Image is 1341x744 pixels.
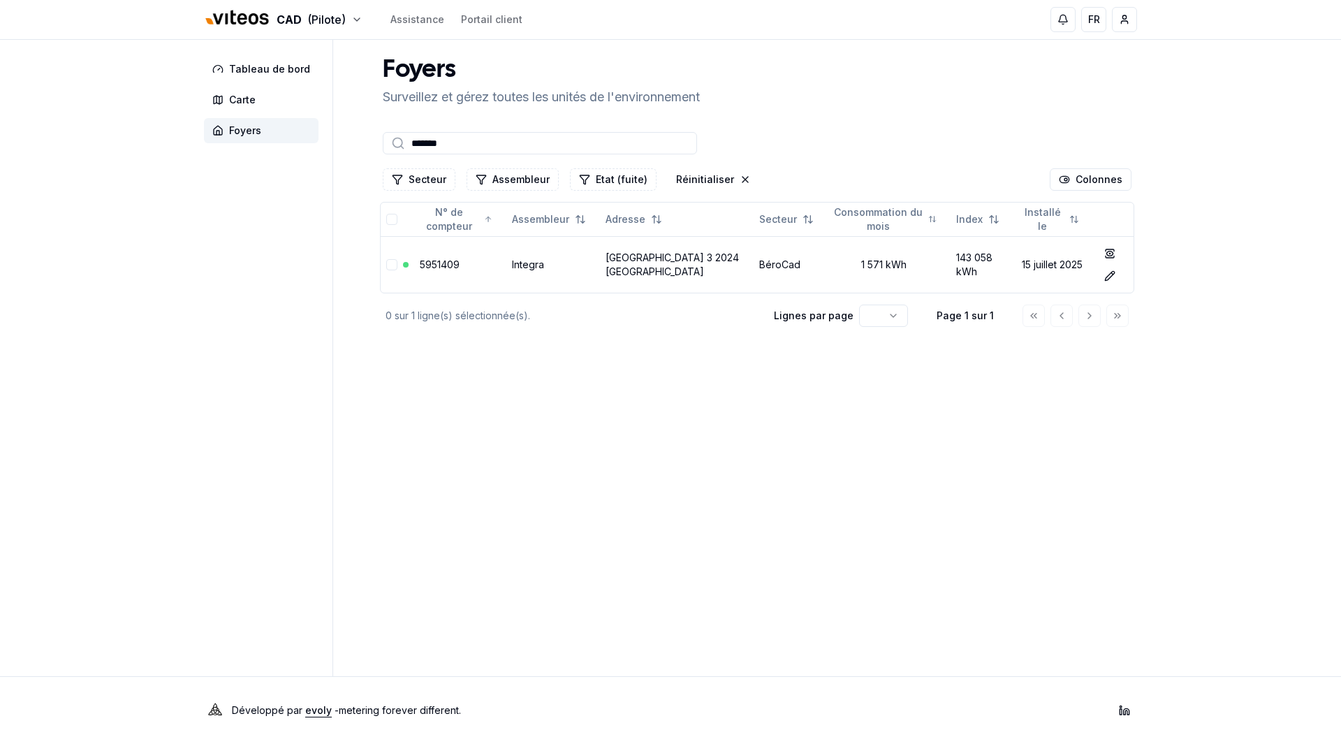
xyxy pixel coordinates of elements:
button: Filtrer les lignes [467,168,559,191]
h1: Foyers [383,57,700,85]
span: Carte [229,93,256,107]
img: Evoly Logo [204,699,226,722]
a: [GEOGRAPHIC_DATA] 3 2024 [GEOGRAPHIC_DATA] [606,251,739,277]
span: Installé le [1022,205,1064,233]
div: 143 058 kWh [956,251,1011,279]
p: Surveillez et gérez toutes les unités de l'environnement [383,87,700,107]
button: Filtrer les lignes [383,168,455,191]
button: Not sorted. Click to sort ascending. [948,208,1008,231]
span: Consommation du mois [833,205,923,233]
span: (Pilote) [307,11,346,28]
td: BéroCad [754,236,828,293]
span: CAD [277,11,302,28]
div: 1 571 kWh [833,258,945,272]
p: Développé par - metering forever different . [232,701,461,720]
button: FR [1081,7,1106,32]
a: Tableau de bord [204,57,324,82]
button: CAD(Pilote) [204,5,362,35]
div: 0 sur 1 ligne(s) sélectionnée(s). [386,309,752,323]
button: Not sorted. Click to sort ascending. [751,208,822,231]
span: Tableau de bord [229,62,310,76]
a: evoly [305,704,332,716]
button: Tout sélectionner [386,214,397,225]
span: Adresse [606,212,645,226]
td: 15 juillet 2025 [1016,236,1092,293]
button: Not sorted. Click to sort ascending. [1013,208,1087,231]
a: Portail client [461,13,522,27]
button: Sélectionner la ligne [386,259,397,270]
span: Assembleur [512,212,569,226]
a: Foyers [204,118,324,143]
button: Not sorted. Click to sort ascending. [825,208,945,231]
span: Secteur [759,212,797,226]
button: Réinitialiser les filtres [668,168,759,191]
span: FR [1088,13,1100,27]
button: Not sorted. Click to sort ascending. [504,208,594,231]
button: Filtrer les lignes [570,168,657,191]
div: Page 1 sur 1 [930,309,1000,323]
p: Lignes par page [774,309,853,323]
button: Sorted ascending. Click to sort descending. [411,208,501,231]
span: Index [956,212,983,226]
button: Cocher les colonnes [1050,168,1131,191]
a: Carte [204,87,324,112]
span: N° de compteur [420,205,478,233]
button: Not sorted. Click to sort ascending. [597,208,670,231]
a: Assistance [390,13,444,27]
img: Viteos - CAD Logo [204,1,271,35]
a: 5951409 [420,258,460,270]
span: Foyers [229,124,261,138]
td: Integra [506,236,600,293]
